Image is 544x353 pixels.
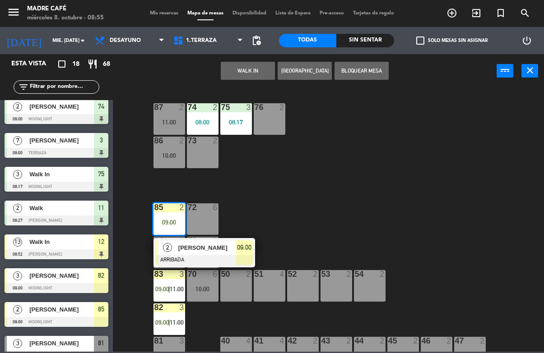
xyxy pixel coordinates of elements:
div: Sin sentar [336,34,394,47]
div: 84 [154,237,155,245]
span: Mis reservas [145,11,183,16]
input: Filtrar por nombre... [29,82,99,92]
div: 4 [279,337,285,345]
div: 10:00 [153,152,185,159]
div: 2 [213,137,218,145]
span: | [168,319,170,326]
i: menu [7,5,20,19]
span: 18 [72,59,79,69]
div: 3 [179,270,185,278]
div: 2 [413,337,418,345]
span: 85 [98,304,104,315]
i: search [520,8,530,18]
button: WALK IN [221,62,275,80]
button: close [521,64,538,78]
div: 2 [346,337,352,345]
div: 81 [154,337,155,345]
span: Desayuno [110,37,141,44]
span: 75 [98,169,104,179]
span: 2 [13,305,22,314]
button: power_input [497,64,513,78]
div: 3 [179,237,185,245]
div: 43 [321,337,322,345]
span: 82 [98,270,104,281]
div: 3 [246,103,251,111]
div: 2 [279,103,285,111]
span: Lista de Espera [271,11,315,16]
i: exit_to_app [471,8,482,18]
span: 11:00 [170,285,184,293]
i: crop_square [56,59,67,69]
div: Todas [279,34,337,47]
span: | [168,285,170,293]
span: [PERSON_NAME] [29,271,94,280]
i: turned_in_not [495,8,506,18]
div: 4 [246,337,251,345]
div: 76 [255,103,255,111]
div: 82 [154,303,155,312]
div: 2 [179,137,185,145]
span: Walk In [29,170,94,179]
span: 81 [98,338,104,348]
span: Walk In [29,237,94,247]
span: 2 [163,243,172,252]
span: Mapa de mesas [183,11,228,16]
button: Bloquear Mesa [335,62,389,80]
div: 2 [346,270,352,278]
div: 2 [213,237,218,245]
span: 09:00 [237,242,251,253]
span: 12 [98,236,104,247]
div: 2 [213,103,218,111]
i: filter_list [18,82,29,92]
span: Tarjetas de regalo [349,11,399,16]
span: check_box_outline_blank [416,37,424,45]
div: 87 [154,103,155,111]
div: 6 [213,270,218,278]
span: Pre-acceso [315,11,349,16]
div: 51 [255,270,255,278]
span: Disponibilidad [228,11,271,16]
span: [PERSON_NAME] [29,102,94,111]
div: 11:00 [153,119,185,125]
span: 3 [100,135,103,146]
span: Walk [29,203,94,213]
span: 11 [98,202,104,213]
div: miércoles 8. octubre - 08:55 [27,14,104,23]
span: 3 [13,170,22,179]
div: 6 [213,203,218,211]
span: 1.Terraza [186,37,217,44]
i: add_circle_outline [446,8,457,18]
span: 3 [13,339,22,348]
span: Reserva especial [488,5,513,21]
div: 2 [313,270,318,278]
div: Madre Café [27,5,104,14]
span: 09:00 [155,319,169,326]
i: arrow_drop_down [77,35,88,46]
div: 2 [446,337,452,345]
div: 08:00 [187,119,219,125]
span: 68 [103,59,110,69]
span: 11:00 [170,319,184,326]
div: 10:00 [187,286,219,292]
div: 3 [179,303,185,312]
div: 09:00 [153,219,185,225]
div: 4 [279,270,285,278]
span: 3 [13,271,22,280]
i: close [525,65,535,76]
div: 85 [154,203,155,211]
span: 2 [13,204,22,213]
span: 2 [13,102,22,111]
span: 7 [13,136,22,145]
div: 2 [380,270,385,278]
i: power_settings_new [521,35,532,46]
